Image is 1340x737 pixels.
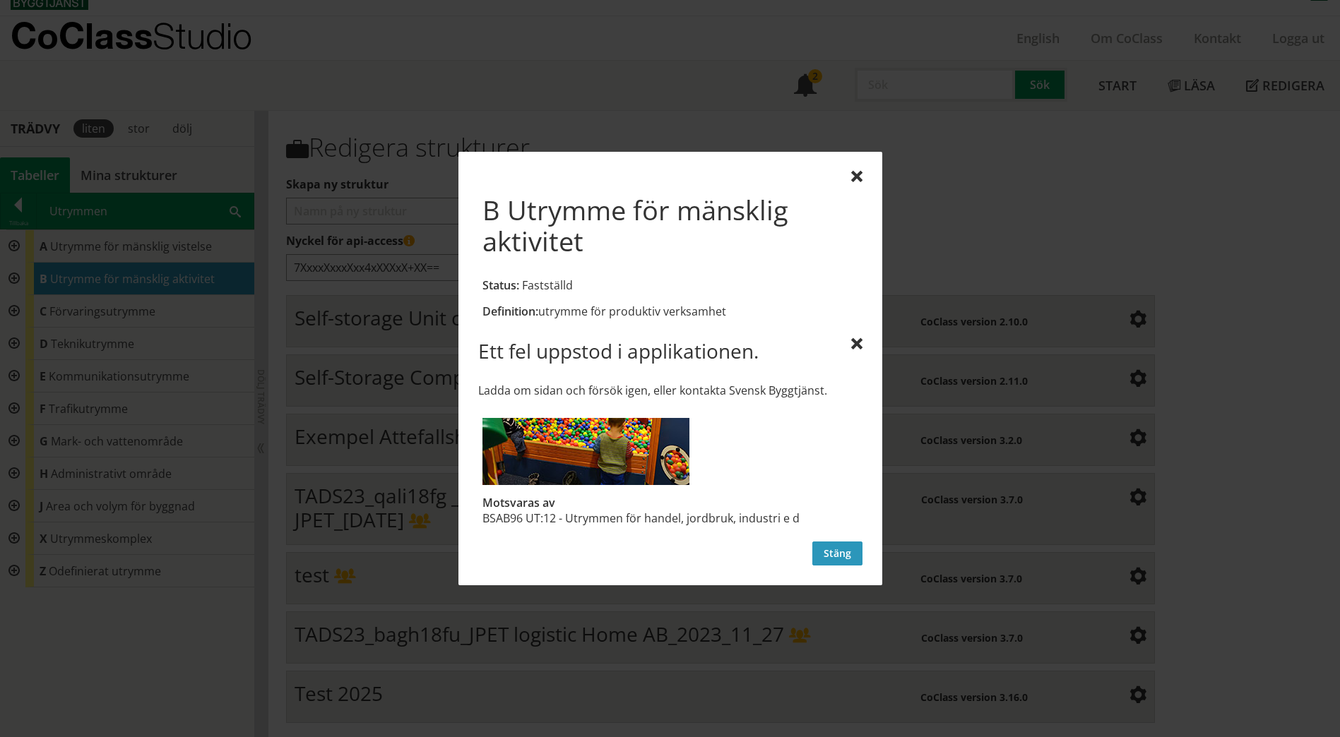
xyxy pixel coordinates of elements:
span: Fastställd [522,277,573,293]
div: utrymme för produktiv verksamhet [482,304,858,319]
div: Ladda om sidan och försök igen, eller kontakta Svensk Byggtjänst. [478,383,862,398]
td: BSAB96 UT: [482,510,543,526]
button: Stäng [812,541,862,565]
span: Definition: [482,304,538,319]
span: Motsvaras av [482,495,555,510]
td: 12 - Utrymmen för handel, jordbruk, industri e d [543,510,800,526]
h1: B Utrymme för mänsklig aktivitet [482,194,858,256]
span: Status: [482,277,519,293]
div: Ett fel uppstod i applikationen. [478,339,862,368]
